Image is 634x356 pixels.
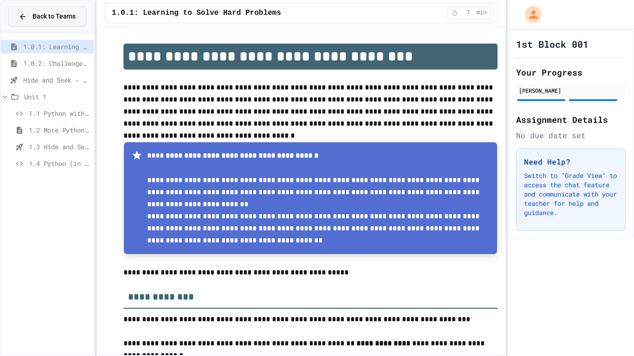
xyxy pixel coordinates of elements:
span: 1.1 Python with Turtle [29,108,90,118]
span: min [477,9,487,17]
div: [PERSON_NAME] [519,86,623,95]
div: No due date set [516,130,626,141]
h3: Need Help? [524,156,618,167]
span: Back to Teams [32,12,76,21]
span: 1.0.2: Challenge Problem - The Bridge [23,58,90,68]
span: 7 [461,9,476,17]
p: Switch to "Grade View" to access the chat feature and communicate with your teacher for help and ... [524,171,618,217]
span: 1.0.1: Learning to Solve Hard Problems [23,42,90,51]
span: Hide and Seek - SUB [23,75,90,85]
span: 1.3 Hide and Seek [29,142,90,152]
button: Back to Teams [8,6,86,26]
h2: Assignment Details [516,113,626,126]
span: 1.0.1: Learning to Solve Hard Problems [112,7,281,19]
span: 1.4 Python (in Groups) [29,159,90,168]
span: 1.2 More Python (using Turtle) [29,125,90,135]
span: Unit 1 [24,92,90,102]
h1: 1st Block 001 [516,38,589,51]
div: My Account [515,4,544,25]
h2: Your Progress [516,66,626,79]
